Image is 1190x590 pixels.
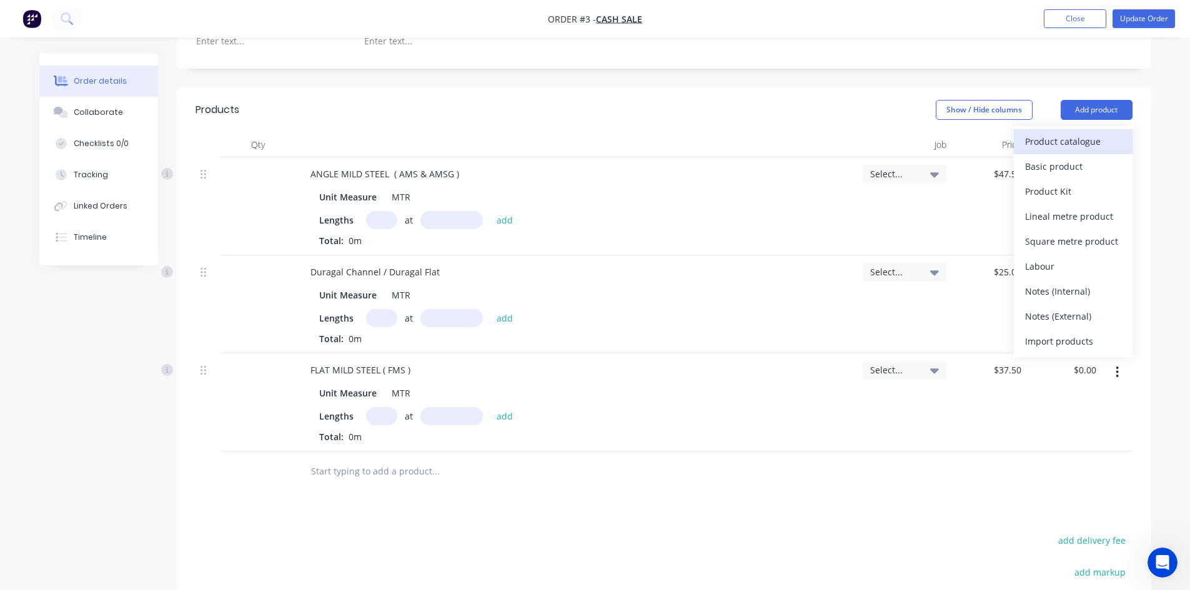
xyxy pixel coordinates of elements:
button: Notes (Internal) [1014,279,1133,304]
span: Select... [870,265,918,278]
span: Lengths [319,312,354,325]
button: Checklists 0/0 [39,128,158,159]
input: Start typing to add a product... [310,459,560,484]
button: Lineal metre product [1014,204,1133,229]
div: Square metre product [1025,232,1121,250]
textarea: Message… [11,383,239,404]
div: Notes (Internal) [1025,282,1121,300]
span: 0m [344,333,367,345]
button: Labour [1014,254,1133,279]
div: Order details [74,76,127,87]
div: Ben says… [10,121,240,207]
button: Close [1044,9,1106,28]
div: Maricar says… [10,207,240,311]
div: Product catalogue [1025,132,1121,150]
div: Timeline [74,232,107,243]
div: Job [858,132,951,157]
div: FLAT MILD STEEL ( FMS ) [300,361,420,379]
button: Basic product [1014,154,1133,179]
div: Qty [221,132,295,157]
button: Add product [1061,100,1133,120]
div: Lineal metre product [1025,207,1121,225]
div: Basic product [1025,157,1121,175]
button: add [490,211,520,228]
button: Product Kit [1014,179,1133,204]
button: add [490,407,520,424]
button: Import products [1014,329,1133,354]
div: Hi [PERSON_NAME], thanks for updating us know. I’ll double-check all your products in the product... [10,207,205,283]
button: Product catalogue [1014,129,1133,154]
button: Gif picker [39,409,49,419]
div: Notes (External) [1025,307,1121,325]
div: What would you like to know? [20,92,151,104]
h1: Maricar [61,6,98,16]
div: Factory says… [10,72,240,121]
button: Linked Orders [39,190,158,222]
div: Product Kit [1025,182,1121,200]
button: Timeline [39,222,158,253]
div: Tracking [74,169,108,180]
button: add [490,309,520,326]
span: at [405,410,413,423]
div: MTR [387,384,415,402]
div: Hi [PERSON_NAME]. [20,79,151,92]
div: Collaborate [74,107,123,118]
span: Lengths [319,214,354,227]
div: Unit Measure [314,384,382,402]
div: ANGLE MILD STEEL ( AMS & AMSG ) [300,165,469,183]
img: Factory [22,9,41,28]
button: Emoji picker [19,409,29,419]
div: Products [196,102,239,117]
div: Unit Measure [314,286,382,304]
div: Price [951,132,1026,157]
p: Active [61,16,86,28]
div: Unit Measure [314,188,382,206]
button: Upload attachment [59,409,69,419]
div: HI [PERSON_NAME] We still have an issue there are numerous descriptions still missing i will use ... [45,121,240,197]
div: Linked Orders [74,200,127,212]
span: Total: [319,235,344,247]
div: Hi [PERSON_NAME], thanks for updating us know. I’ll double-check all your products in the product... [20,215,195,276]
a: Cash Sale [596,13,642,25]
button: Send a message… [214,404,234,424]
button: Notes (External) [1014,304,1133,329]
span: at [405,214,413,227]
span: Order #3 - [548,13,596,25]
button: Collaborate [39,97,158,128]
div: Duragal Channel / Duragal Flat [300,263,450,281]
div: Maricar • 15h ago [20,286,89,293]
button: Square metre product [1014,229,1133,254]
div: Import products [1025,332,1121,350]
span: 0m [344,235,367,247]
span: Select... [870,363,918,376]
button: Update Order [1113,9,1175,28]
span: 0m [344,431,367,443]
iframe: Intercom live chat [1148,548,1178,578]
span: at [405,312,413,325]
div: Labour [1025,257,1121,275]
button: Home [218,5,242,29]
div: Hi [PERSON_NAME].What would you like to know? [10,72,161,111]
span: Total: [319,333,344,345]
span: Select... [870,167,918,180]
button: Order details [39,66,158,97]
button: add markup [1068,564,1133,581]
div: HI [PERSON_NAME] We still have an issue there are numerous descriptions still missing i will use ... [55,129,230,190]
button: go back [8,5,32,29]
button: add delivery fee [1052,532,1133,549]
div: Checklists 0/0 [74,138,129,149]
img: Profile image for Maricar [36,7,56,27]
span: Total: [319,431,344,443]
button: Tracking [39,159,158,190]
div: MTR [387,188,415,206]
div: MTR [387,286,415,304]
button: Show / Hide columns [936,100,1033,120]
span: Lengths [319,410,354,423]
